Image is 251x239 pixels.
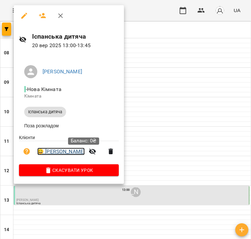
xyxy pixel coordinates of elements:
a: 😀 [PERSON_NAME] [37,148,85,156]
li: Поза розкладом [19,120,119,132]
a: [PERSON_NAME] [43,68,82,75]
span: Баланс: 0₴ [71,138,97,144]
p: Кімната [24,93,114,100]
ul: Клієнти [19,134,119,165]
button: Візит ще не сплачено. Додати оплату? [19,144,35,159]
p: 20 вер 2025 13:00 - 13:45 [32,42,119,49]
span: Іспанська дитяча [24,109,66,115]
span: - Нова Кімната [24,86,63,92]
h6: Іспанська дитяча [32,31,119,42]
span: Скасувати Урок [24,166,114,174]
button: Скасувати Урок [19,164,119,176]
